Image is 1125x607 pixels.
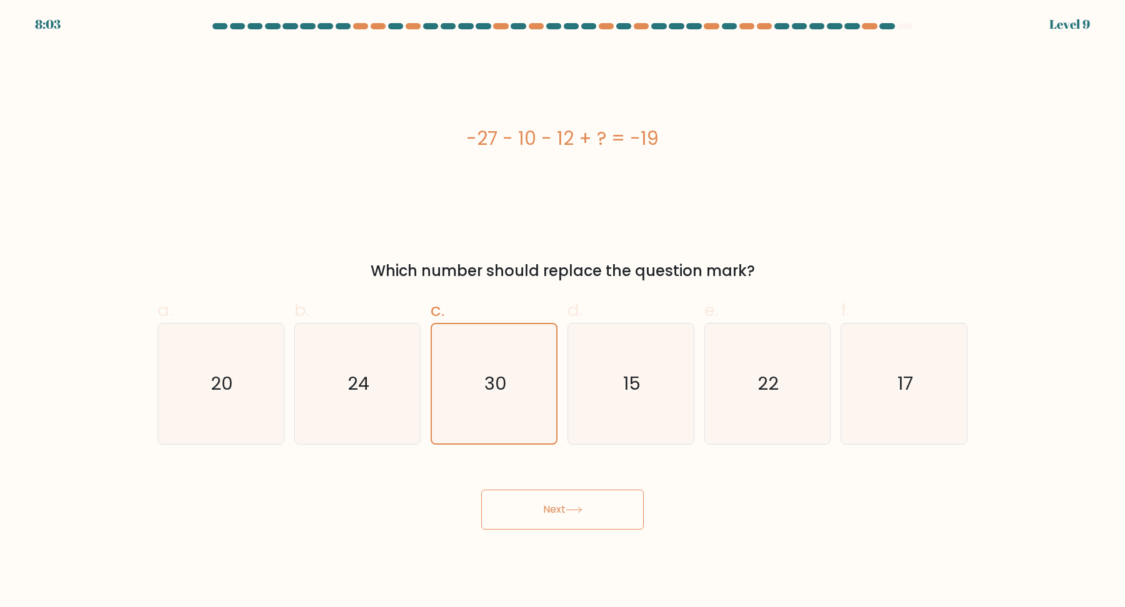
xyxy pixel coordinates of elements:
[704,298,718,322] span: e.
[758,371,779,396] text: 22
[165,260,960,282] div: Which number should replace the question mark?
[623,371,641,396] text: 15
[1049,15,1090,34] div: Level 9
[431,298,444,322] span: c.
[294,298,309,322] span: b.
[211,371,233,396] text: 20
[157,124,967,152] div: -27 - 10 - 12 + ? = -19
[841,298,849,322] span: f.
[481,490,644,530] button: Next
[347,371,369,396] text: 24
[35,15,61,34] div: 8:03
[567,298,582,322] span: d.
[157,298,172,322] span: a.
[484,371,506,396] text: 30
[897,371,913,396] text: 17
